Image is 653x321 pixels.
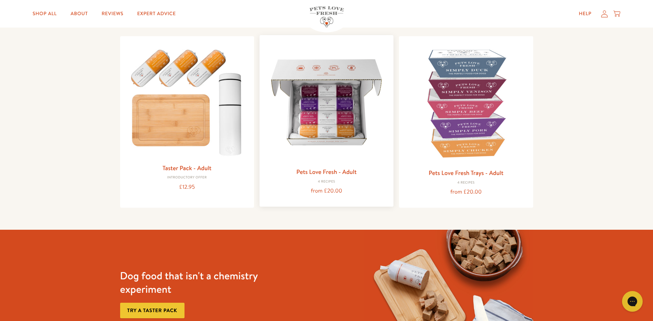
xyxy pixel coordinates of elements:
[162,164,211,172] a: Taster Pack - Adult
[429,168,503,177] a: Pets Love Fresh Trays - Adult
[265,186,388,196] div: from £20.00
[265,41,388,164] img: Pets Love Fresh - Adult
[404,181,527,185] div: 4 Recipes
[126,42,249,160] img: Taster Pack - Adult
[96,7,129,21] a: Reviews
[65,7,93,21] a: About
[27,7,62,21] a: Shop All
[404,187,527,197] div: from £20.00
[573,7,597,21] a: Help
[120,303,185,318] a: Try a taster pack
[404,42,527,165] img: Pets Love Fresh Trays - Adult
[619,289,646,314] iframe: Gorgias live chat messenger
[309,6,344,27] img: Pets Love Fresh
[120,269,289,296] h3: Dog food that isn't a chemistry experiment
[296,167,357,176] a: Pets Love Fresh - Adult
[126,183,249,192] div: £12.95
[265,180,388,184] div: 4 Recipes
[132,7,181,21] a: Expert Advice
[126,176,249,180] div: Introductory Offer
